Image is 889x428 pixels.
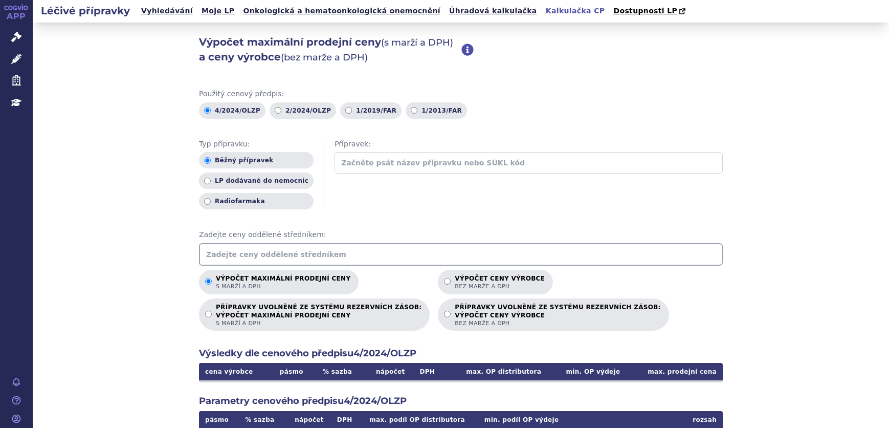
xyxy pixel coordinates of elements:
span: Dostupnosti LP [613,7,677,15]
p: PŘÍPRAVKY UVOLNĚNÉ ZE SYSTÉMU REZERVNÍCH ZÁSOB: [455,304,660,327]
span: Přípravek: [335,139,723,149]
th: min. OP výdeje [547,363,626,380]
input: Výpočet ceny výrobcebez marže a DPH [444,278,451,285]
span: s marží a DPH [216,283,350,290]
p: Výpočet ceny výrobce [455,275,545,290]
span: s marží a DPH [216,319,421,327]
input: PŘÍPRAVKY UVOLNĚNÉ ZE SYSTÉMU REZERVNÍCH ZÁSOB:VÝPOČET CENY VÝROBCEbez marže a DPH [444,311,451,317]
th: pásmo [270,363,313,380]
th: max. OP distributora [443,363,547,380]
h2: Výsledky dle cenového předpisu 4/2024/OLZP [199,347,723,360]
input: Začněte psát název přípravku nebo SÚKL kód [335,152,723,174]
label: 4/2024/OLZP [199,102,265,119]
input: Radiofarmaka [204,198,211,205]
span: Použitý cenový předpis: [199,89,723,99]
input: 2/2024/OLZP [275,107,281,114]
input: LP dodávané do nemocnic [204,178,211,184]
span: bez marže a DPH [455,283,545,290]
a: Dostupnosti LP [610,4,691,18]
th: % sazba [313,363,362,380]
h2: Parametry cenového předpisu 4/2024/OLZP [199,395,723,408]
strong: VÝPOČET MAXIMÁLNÍ PRODEJNÍ CENY [216,311,421,319]
h2: Léčivé přípravky [33,4,138,18]
input: PŘÍPRAVKY UVOLNĚNÉ ZE SYSTÉMU REZERVNÍCH ZÁSOB:VÝPOČET MAXIMÁLNÍ PRODEJNÍ CENYs marží a DPH [205,311,212,317]
p: PŘÍPRAVKY UVOLNĚNÉ ZE SYSTÉMU REZERVNÍCH ZÁSOB: [216,304,421,327]
a: Moje LP [198,4,237,18]
label: 1/2019/FAR [340,102,402,119]
label: 2/2024/OLZP [270,102,336,119]
span: (bez marže a DPH) [281,52,368,63]
th: DPH [411,363,444,380]
input: Běžný přípravek [204,157,211,164]
label: Radiofarmaka [199,193,314,209]
p: Výpočet maximální prodejní ceny [216,275,350,290]
a: Onkologická a hematoonkologická onemocnění [240,4,443,18]
span: (s marží a DPH) [381,37,453,48]
input: 1/2013/FAR [411,107,417,114]
input: 4/2024/OLZP [204,107,211,114]
input: Výpočet maximální prodejní cenys marží a DPH [205,278,212,285]
a: Úhradová kalkulačka [446,4,540,18]
th: cena výrobce [199,363,270,380]
th: max. prodejní cena [626,363,723,380]
input: Zadejte ceny oddělené středníkem [199,243,723,266]
th: nápočet [362,363,411,380]
label: 1/2013/FAR [406,102,467,119]
a: Kalkulačka CP [543,4,608,18]
strong: VÝPOČET CENY VÝROBCE [455,311,660,319]
h2: Výpočet maximální prodejní ceny a ceny výrobce [199,35,461,65]
a: Vyhledávání [138,4,196,18]
label: Běžný přípravek [199,152,314,168]
span: bez marže a DPH [455,319,660,327]
span: Typ přípravku: [199,139,314,149]
span: Zadejte ceny oddělené středníkem: [199,230,723,240]
label: LP dodávané do nemocnic [199,173,314,189]
input: 1/2019/FAR [345,107,352,114]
